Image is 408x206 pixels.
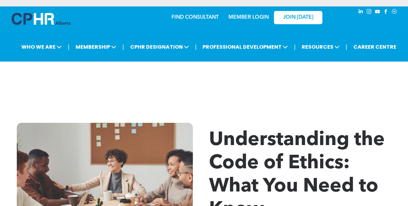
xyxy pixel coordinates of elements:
[122,40,124,54] li: |
[74,41,118,53] span: MEMBERSHIP
[172,15,219,20] a: FIND CONSULTANT
[283,15,313,21] span: JOIN [DATE]
[12,13,70,25] img: A blue and white logo for cp alberta
[19,41,64,53] span: WHO WE ARE
[346,40,347,54] li: |
[351,41,398,53] a: CAREER CENTRE
[391,8,398,17] a: Social network
[357,8,364,17] a: linkedin
[68,40,69,54] li: |
[294,40,296,54] li: |
[274,11,322,24] a: JOIN [DATE]
[228,15,269,20] a: MEMBER LOGIN
[195,40,197,54] li: |
[366,8,373,17] a: instagram
[300,41,341,53] span: RESOURCES
[382,8,390,17] a: facebook
[128,41,191,53] span: CPHR DESIGNATION
[201,41,290,53] span: PROFESSIONAL DEVELOPMENT
[374,8,381,17] a: youtube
